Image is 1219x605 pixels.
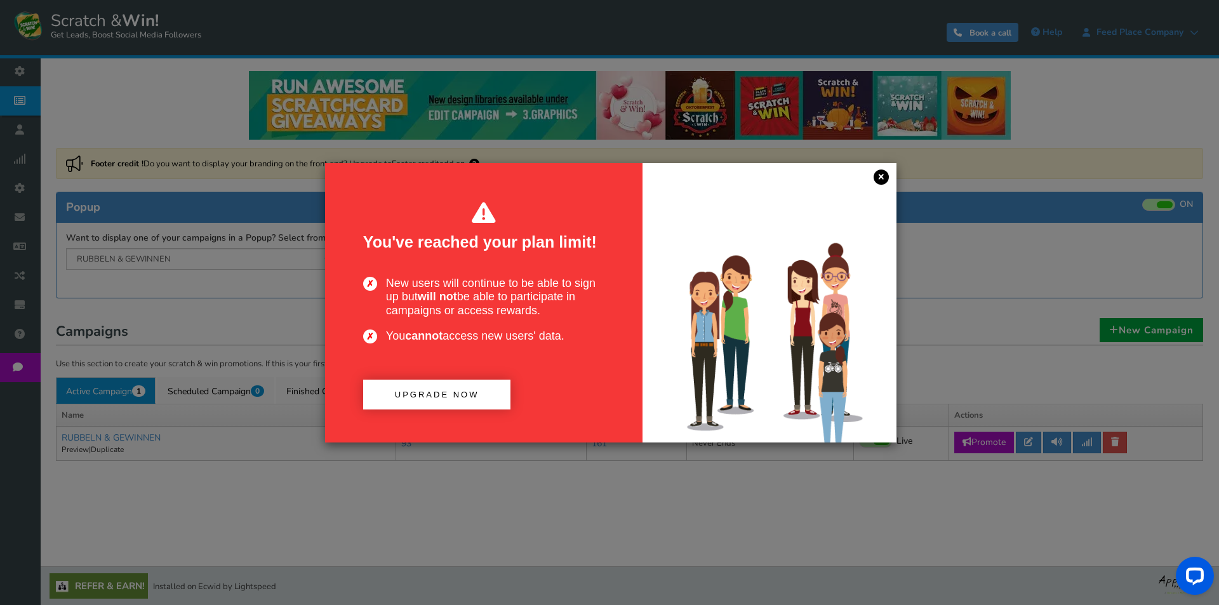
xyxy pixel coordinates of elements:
img: Increased users [643,189,896,442]
span: New users will continue to be able to sign up but be able to participate in campaigns or access r... [363,277,604,318]
span: You access new users' data. [363,329,604,343]
span: You've reached your plan limit! [363,201,604,251]
span: Upgrade now [395,390,479,399]
a: Upgrade now [363,380,511,409]
b: cannot [405,329,443,342]
a: × [874,170,889,185]
iframe: LiveChat chat widget [1166,552,1219,605]
b: will not [418,290,457,303]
